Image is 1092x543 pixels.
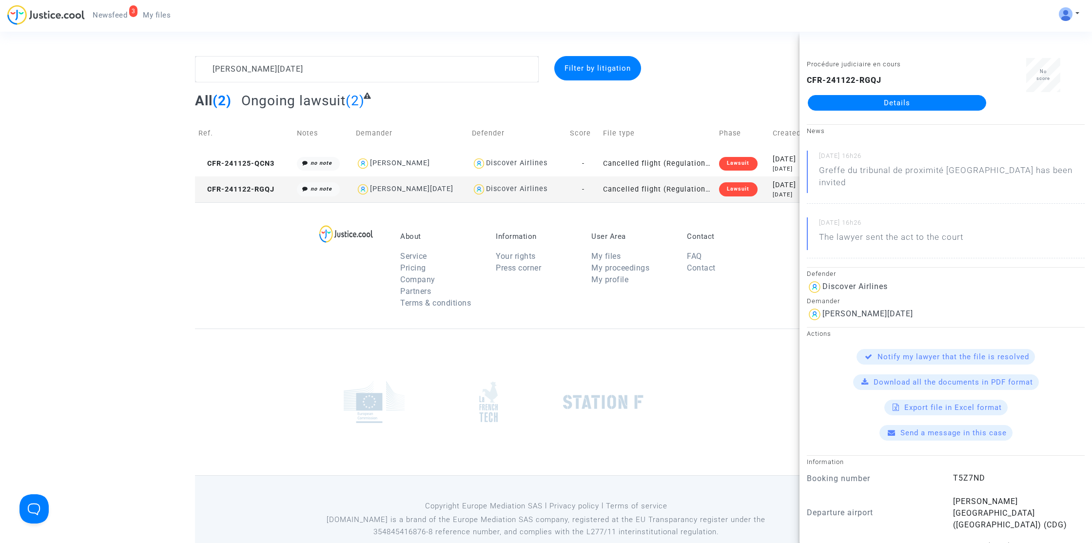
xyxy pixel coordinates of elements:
[900,428,1007,437] span: Send a message in this case
[496,252,536,261] a: Your rights
[769,116,824,151] td: Created on
[719,157,757,171] div: Lawsuit
[773,154,821,165] div: [DATE]
[486,185,547,193] div: Discover Airlines
[807,472,938,485] p: Booking number
[198,159,274,168] span: CFR-241125-QCN3
[807,60,901,68] small: Procédure judiciaire en cours
[356,156,370,171] img: icon-user.svg
[143,11,171,19] span: My files
[468,116,566,151] td: Defender
[293,116,352,151] td: Notes
[1059,7,1072,21] img: ALV-UjV5hOg1DK_6VpdGyI3GiCsbYcKFqGYcyigr7taMTixGzq57m2O-mEoJuuWBlO_HCk8JQ1zztKhP13phCubDFpGEbboIp...
[773,165,821,173] div: [DATE]
[773,191,821,199] div: [DATE]
[198,185,274,194] span: CFR-241122-RGQJ
[600,176,716,202] td: Cancelled flight (Regulation EC 261/2004)
[400,275,435,284] a: Company
[687,263,716,272] a: Contact
[807,330,831,337] small: Actions
[819,218,1085,231] small: [DATE] 16h26
[213,93,232,109] span: (2)
[563,395,643,409] img: stationf.png
[496,263,541,272] a: Press corner
[582,185,585,194] span: -
[346,93,365,109] span: (2)
[716,116,769,151] td: Phase
[319,225,373,243] img: logo-lg.svg
[807,506,938,519] p: Departure airport
[241,93,346,109] span: Ongoing lawsuit
[19,494,49,524] iframe: Help Scout Beacon - Open
[807,127,825,135] small: News
[400,232,481,241] p: About
[719,182,757,196] div: Lawsuit
[807,307,822,322] img: icon-user.svg
[352,116,468,151] td: Demander
[687,252,702,261] a: FAQ
[195,116,293,151] td: Ref.
[472,182,486,196] img: icon-user.svg
[356,182,370,196] img: icon-user.svg
[807,270,836,277] small: Defender
[808,95,986,111] a: Details
[591,275,628,284] a: My profile
[129,5,138,17] div: 3
[591,252,621,261] a: My files
[822,309,913,318] div: [PERSON_NAME][DATE]
[874,378,1033,387] span: Download all the documents in PDF format
[582,159,585,168] span: -
[819,231,963,248] p: The lawyer sent the act to the court
[819,164,1085,194] p: Greffe du tribunal de proximité [GEOGRAPHIC_DATA] has been invited
[600,116,716,151] td: File type
[773,180,821,191] div: [DATE]
[1036,69,1050,81] span: No score
[324,500,768,512] p: Copyright Europe Mediation SAS l Privacy policy l Terms of service
[687,232,768,241] p: Contact
[311,160,332,166] i: no note
[819,152,1085,164] small: [DATE] 16h26
[93,11,127,19] span: Newsfeed
[370,159,430,167] div: [PERSON_NAME]
[904,403,1002,412] span: Export file in Excel format
[195,93,213,109] span: All
[565,64,631,73] span: Filter by litigation
[344,381,405,423] img: europe_commision.png
[400,263,426,272] a: Pricing
[953,497,1067,529] span: [PERSON_NAME][GEOGRAPHIC_DATA] ([GEOGRAPHIC_DATA]) (CDG)
[85,8,135,22] a: 3Newsfeed
[370,185,453,193] div: [PERSON_NAME][DATE]
[953,473,985,483] span: T5Z7ND
[822,282,888,291] div: Discover Airlines
[877,352,1029,361] span: Notify my lawyer that the file is resolved
[479,381,498,423] img: french_tech.png
[496,232,577,241] p: Information
[591,263,649,272] a: My proceedings
[591,232,672,241] p: User Area
[324,514,768,538] p: [DOMAIN_NAME] is a brand of the Europe Mediation SAS company, registered at the EU Transparancy r...
[472,156,486,171] img: icon-user.svg
[600,151,716,176] td: Cancelled flight (Regulation EC 261/2004)
[400,252,427,261] a: Service
[400,287,431,296] a: Partners
[7,5,85,25] img: jc-logo.svg
[807,458,844,465] small: Information
[400,298,471,308] a: Terms & conditions
[807,76,881,85] b: CFR-241122-RGQJ
[807,279,822,295] img: icon-user.svg
[807,297,840,305] small: Demander
[566,116,600,151] td: Score
[135,8,178,22] a: My files
[311,186,332,192] i: no note
[486,159,547,167] div: Discover Airlines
